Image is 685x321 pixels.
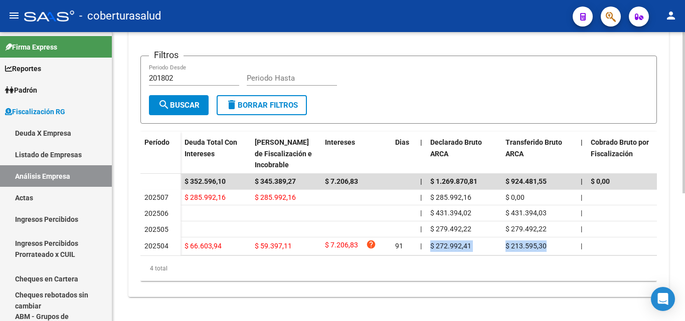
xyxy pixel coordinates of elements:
[395,138,409,146] span: Dias
[416,132,426,176] datatable-header-cell: |
[505,225,547,233] span: $ 279.492,22
[505,138,562,158] span: Transferido Bruto ARCA
[251,132,321,176] datatable-header-cell: Deuda Bruta Neto de Fiscalización e Incobrable
[255,177,296,185] span: $ 345.389,27
[149,48,184,62] h3: Filtros
[5,85,37,96] span: Padrón
[255,138,312,169] span: [PERSON_NAME] de Fiscalización e Incobrable
[420,242,422,250] span: |
[587,132,662,176] datatable-header-cell: Cobrado Bruto por Fiscalización
[226,101,298,110] span: Borrar Filtros
[420,209,422,217] span: |
[591,177,610,185] span: $ 0,00
[665,10,677,22] mat-icon: person
[391,132,416,176] datatable-header-cell: Dias
[505,209,547,217] span: $ 431.394,03
[144,209,168,217] span: 202506
[505,242,547,250] span: $ 213.595,30
[505,193,525,201] span: $ 0,00
[581,242,582,250] span: |
[426,132,501,176] datatable-header-cell: Declarado Bruto ARCA
[144,242,168,250] span: 202504
[395,242,403,250] span: 91
[185,138,237,158] span: Deuda Total Con Intereses
[577,132,587,176] datatable-header-cell: |
[591,138,649,158] span: Cobrado Bruto por Fiscalización
[158,101,200,110] span: Buscar
[581,209,582,217] span: |
[325,138,355,146] span: Intereses
[158,99,170,111] mat-icon: search
[144,193,168,201] span: 202507
[5,106,65,117] span: Fiscalización RG
[581,225,582,233] span: |
[581,193,582,201] span: |
[181,132,251,176] datatable-header-cell: Deuda Total Con Intereses
[505,177,547,185] span: $ 924.481,55
[217,95,307,115] button: Borrar Filtros
[255,242,292,250] span: $ 59.397,11
[430,209,471,217] span: $ 431.394,02
[185,242,222,250] span: $ 66.603,94
[420,193,422,201] span: |
[420,177,422,185] span: |
[5,63,41,74] span: Reportes
[149,95,209,115] button: Buscar
[430,193,471,201] span: $ 285.992,16
[255,193,296,201] span: $ 285.992,16
[501,132,577,176] datatable-header-cell: Transferido Bruto ARCA
[79,5,161,27] span: - coberturasalud
[226,99,238,111] mat-icon: delete
[430,138,482,158] span: Declarado Bruto ARCA
[420,138,422,146] span: |
[430,242,471,250] span: $ 272.992,41
[144,138,169,146] span: Período
[581,138,583,146] span: |
[321,132,391,176] datatable-header-cell: Intereses
[185,177,226,185] span: $ 352.596,10
[420,225,422,233] span: |
[581,177,583,185] span: |
[8,10,20,22] mat-icon: menu
[140,132,181,174] datatable-header-cell: Período
[140,256,657,281] div: 4 total
[144,225,168,233] span: 202505
[651,287,675,311] div: Open Intercom Messenger
[430,177,477,185] span: $ 1.269.870,81
[5,42,57,53] span: Firma Express
[430,225,471,233] span: $ 279.492,22
[325,177,358,185] span: $ 7.206,83
[185,193,226,201] span: $ 285.992,16
[366,239,376,249] i: help
[325,239,358,253] span: $ 7.206,83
